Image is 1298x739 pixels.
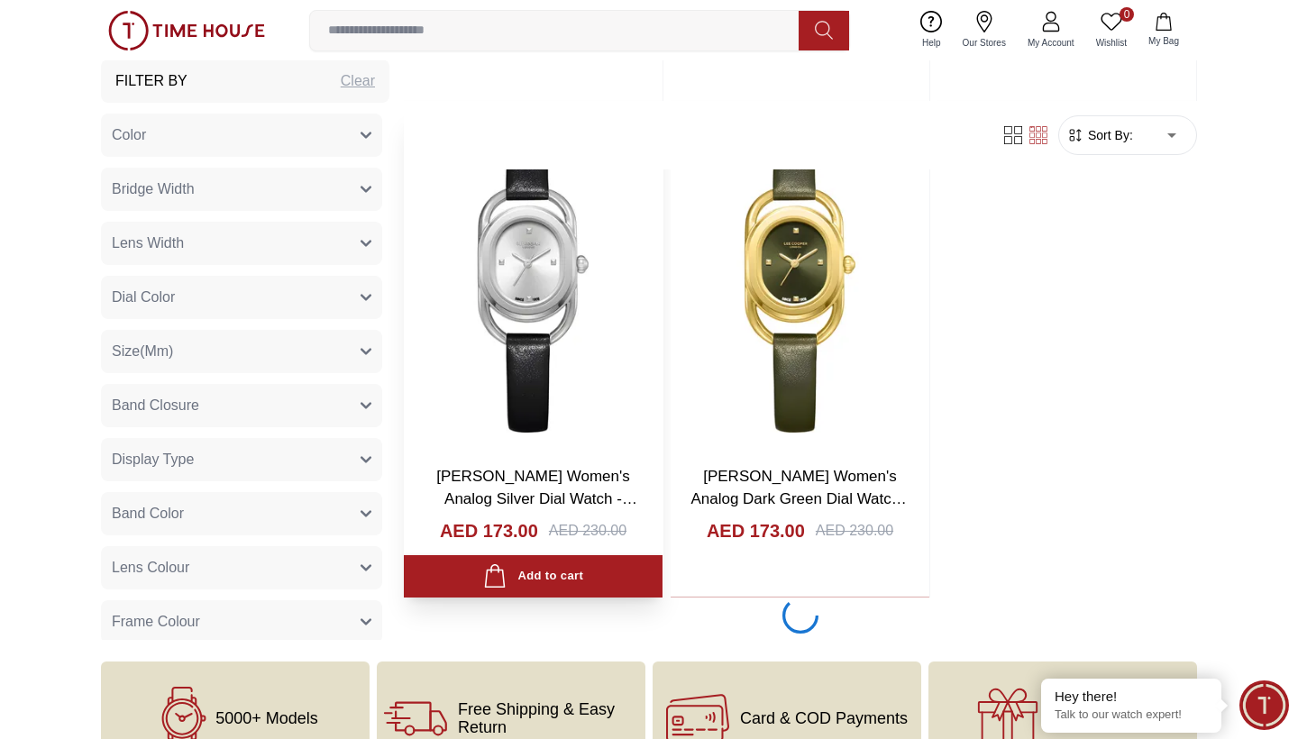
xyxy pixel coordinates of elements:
div: Add to cart [483,564,583,588]
h4: AED 173.00 [440,518,538,543]
button: Sort By: [1066,126,1133,144]
span: 0 [1120,7,1134,22]
button: Size(Mm) [101,330,382,373]
span: Bridge Width [112,178,195,200]
a: Help [911,7,952,53]
div: Hey there! [1055,688,1208,706]
button: Color [101,114,382,157]
button: Band Closure [101,384,382,427]
div: Clear [341,70,375,92]
span: Our Stores [955,36,1013,50]
button: Display Type [101,438,382,481]
span: Help [915,36,948,50]
a: [PERSON_NAME] Women's Analog Dark Green Dial Watch - LC08055.177 [690,468,909,531]
p: Talk to our watch expert! [1055,707,1208,723]
span: Sort By: [1084,126,1133,144]
button: Lens Width [101,222,382,265]
h4: AED 173.00 [707,518,805,543]
div: AED 230.00 [549,520,626,542]
span: Band Closure [112,395,199,416]
span: Lens Colour [112,557,189,579]
div: Chat Widget [1239,680,1289,730]
button: Lens Colour [101,546,382,589]
button: Add to cart [404,555,663,598]
span: Color [112,124,146,146]
span: Wishlist [1089,36,1134,50]
button: Frame Colour [101,600,382,643]
div: AED 230.00 [816,520,893,542]
span: Display Type [112,449,194,470]
span: 5000+ Models [215,709,318,727]
span: Size(Mm) [112,341,173,362]
a: 0Wishlist [1085,7,1138,53]
span: Dial Color [112,287,175,308]
button: Band Color [101,492,382,535]
span: Free Shipping & Easy Return [458,700,638,736]
a: Our Stores [952,7,1017,53]
button: My Bag [1138,9,1190,51]
img: Lee Cooper Women's Analog Silver Dial Watch - LC08055.331 [404,109,663,450]
span: Frame Colour [112,611,200,633]
a: [PERSON_NAME] Women's Analog Silver Dial Watch - LC08055.331 [436,468,637,531]
span: Band Color [112,503,184,525]
span: My Bag [1141,34,1186,48]
span: Lens Width [112,233,184,254]
img: ... [108,11,265,50]
span: Card & COD Payments [740,709,908,727]
img: Lee Cooper Women's Analog Dark Green Dial Watch - LC08055.177 [671,109,929,450]
button: Dial Color [101,276,382,319]
button: Bridge Width [101,168,382,211]
span: My Account [1020,36,1082,50]
h3: Filter By [115,70,187,92]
